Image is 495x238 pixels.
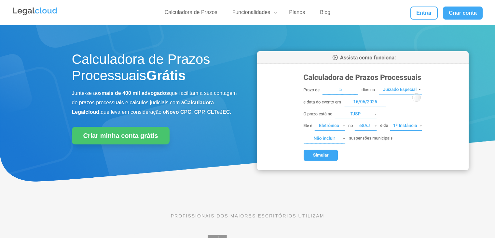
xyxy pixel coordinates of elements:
a: Funcionalidades [228,9,278,19]
p: PROFISSIONAIS DOS MAIORES ESCRITÓRIOS UTILIZAM [72,212,423,219]
a: Planos [285,9,309,19]
a: Calculadora de Prazos Processuais da Legalcloud [257,166,469,171]
a: Entrar [410,7,438,20]
a: Logo da Legalcloud [12,12,58,17]
strong: Grátis [146,68,186,83]
a: Calculadora de Prazos [161,9,221,19]
img: Legalcloud Logo [12,7,58,16]
p: Junte-se aos que facilitam a sua contagem de prazos processuais e cálculos judiciais com a que le... [72,89,238,117]
b: Calculadora Legalcloud, [72,100,214,115]
h1: Calculadora de Prazos Processuais [72,51,238,87]
b: Novo CPC, CPP, CLT [166,109,217,115]
img: Calculadora de Prazos Processuais da Legalcloud [257,51,469,170]
b: mais de 400 mil advogados [102,90,169,96]
a: Blog [316,9,334,19]
a: Criar conta [443,7,483,20]
a: Criar minha conta grátis [72,127,170,144]
b: JEC. [220,109,231,115]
